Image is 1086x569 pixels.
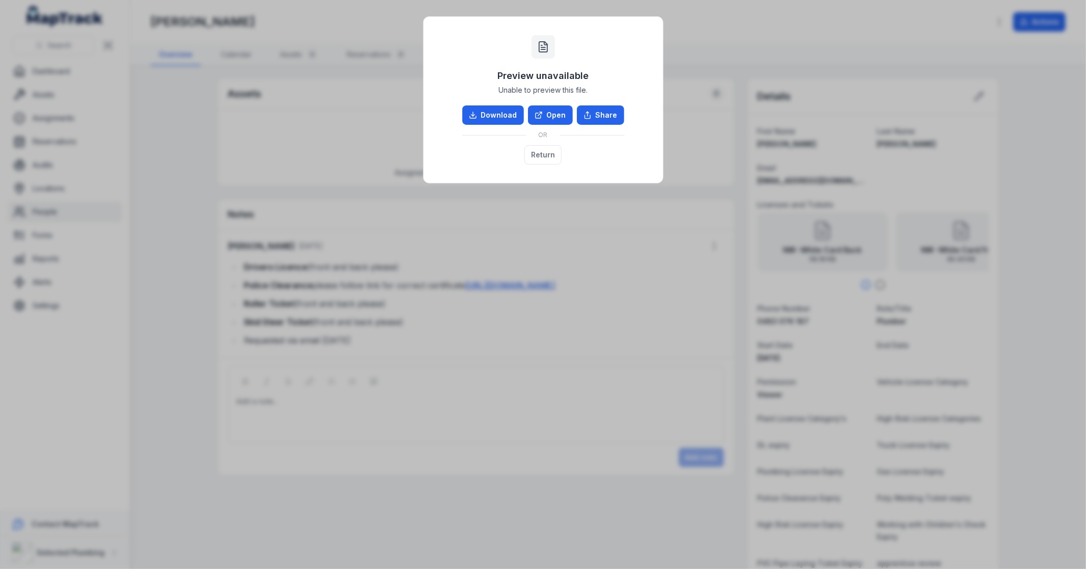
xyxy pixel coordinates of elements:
span: Unable to preview this file. [498,85,588,95]
a: Download [462,105,524,125]
a: Open [528,105,573,125]
button: Return [524,145,562,165]
button: Share [577,105,624,125]
div: OR [462,125,624,145]
h3: Preview unavailable [497,69,589,83]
